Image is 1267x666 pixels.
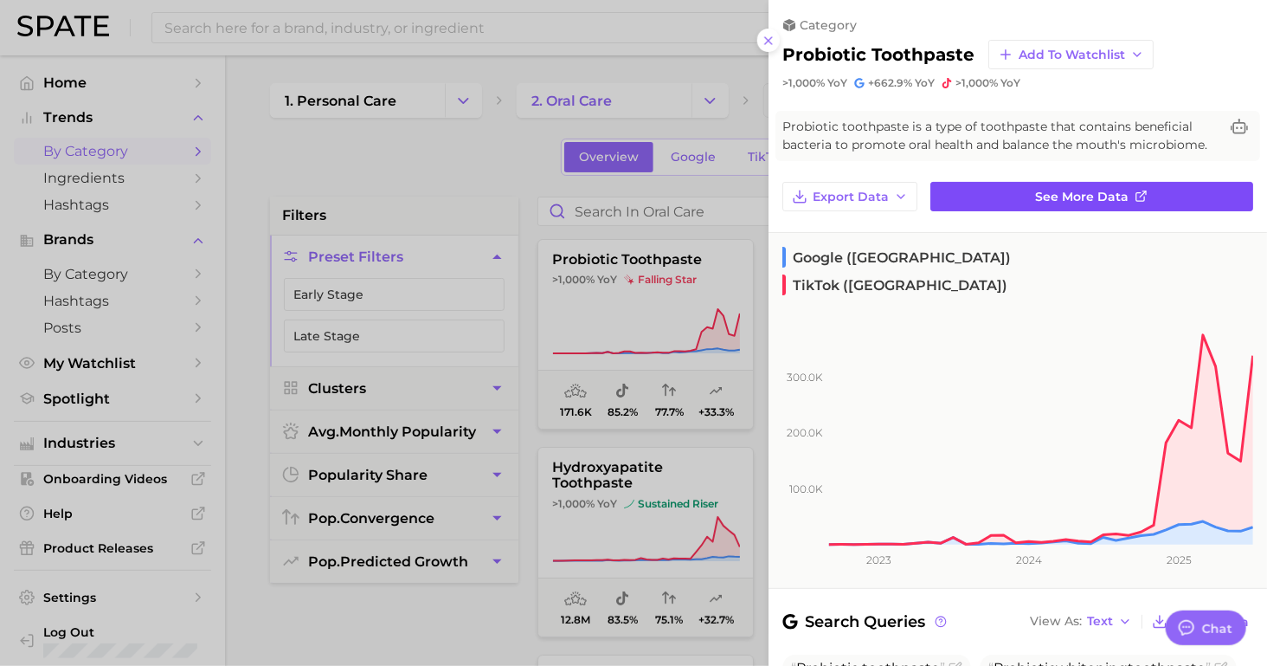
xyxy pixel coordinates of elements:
a: See more data [930,182,1253,211]
span: Text [1087,617,1113,626]
button: Export Data [782,182,917,211]
button: View AsText [1026,611,1136,633]
span: >1,000% [782,76,825,89]
span: Add to Watchlist [1019,48,1125,62]
span: Search Queries [782,610,949,634]
span: See more data [1036,190,1129,204]
span: YoY [915,76,935,90]
button: Export Data [1148,610,1253,634]
tspan: 2024 [1016,553,1042,566]
tspan: 2023 [866,553,891,566]
span: Export Data [813,190,889,204]
span: YoY [1000,76,1020,90]
tspan: 2025 [1167,553,1192,566]
span: View As [1030,617,1082,626]
span: Probiotic toothpaste is a type of toothpaste that contains beneficial bacteria to promote oral he... [782,118,1219,154]
span: category [800,17,857,33]
span: +662.9% [868,76,912,89]
span: Google ([GEOGRAPHIC_DATA]) [782,247,1011,268]
span: TikTok ([GEOGRAPHIC_DATA]) [782,275,1007,295]
span: >1,000% [955,76,998,89]
h2: probiotic toothpaste [782,44,974,65]
button: Add to Watchlist [988,40,1154,69]
span: YoY [827,76,847,90]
